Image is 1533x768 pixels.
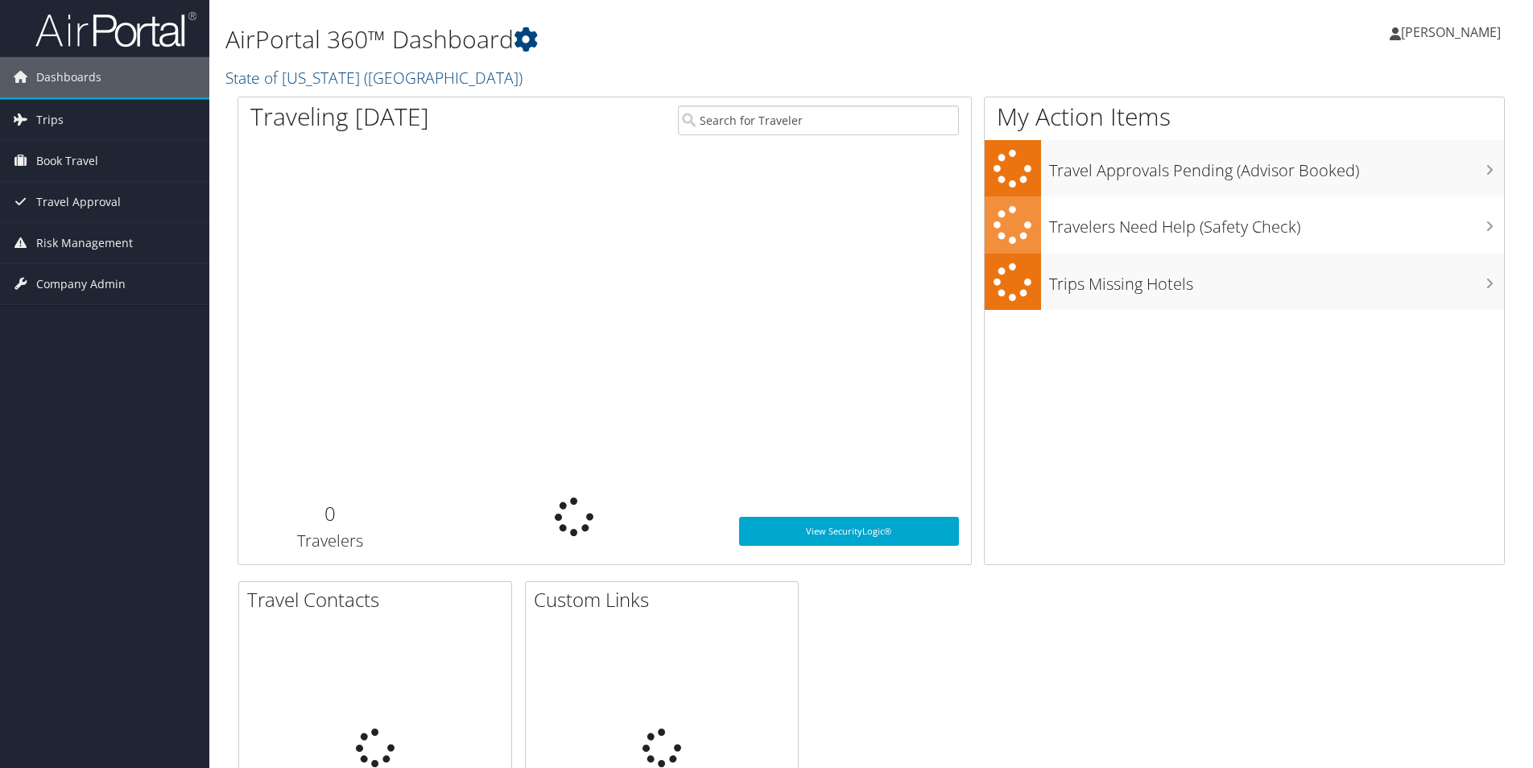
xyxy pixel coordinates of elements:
input: Search for Traveler [678,105,959,135]
span: Trips [36,100,64,140]
h1: Traveling [DATE] [250,100,429,134]
span: Risk Management [36,223,133,263]
h2: Custom Links [534,586,798,613]
h2: 0 [250,500,409,527]
span: Book Travel [36,141,98,181]
h3: Travelers Need Help (Safety Check) [1049,208,1504,238]
img: airportal-logo.png [35,10,196,48]
h1: AirPortal 360™ Dashboard [225,23,1086,56]
h3: Trips Missing Hotels [1049,265,1504,295]
a: [PERSON_NAME] [1390,8,1517,56]
a: State of [US_STATE] ([GEOGRAPHIC_DATA]) [225,67,527,89]
span: Dashboards [36,57,101,97]
h2: Travel Contacts [247,586,511,613]
h3: Travel Approvals Pending (Advisor Booked) [1049,151,1504,182]
span: Company Admin [36,264,126,304]
h3: Travelers [250,530,409,552]
a: Travelers Need Help (Safety Check) [985,196,1504,254]
span: [PERSON_NAME] [1401,23,1501,41]
a: Travel Approvals Pending (Advisor Booked) [985,140,1504,197]
span: Travel Approval [36,182,121,222]
a: View SecurityLogic® [739,517,959,546]
a: Trips Missing Hotels [985,254,1504,311]
h1: My Action Items [985,100,1504,134]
